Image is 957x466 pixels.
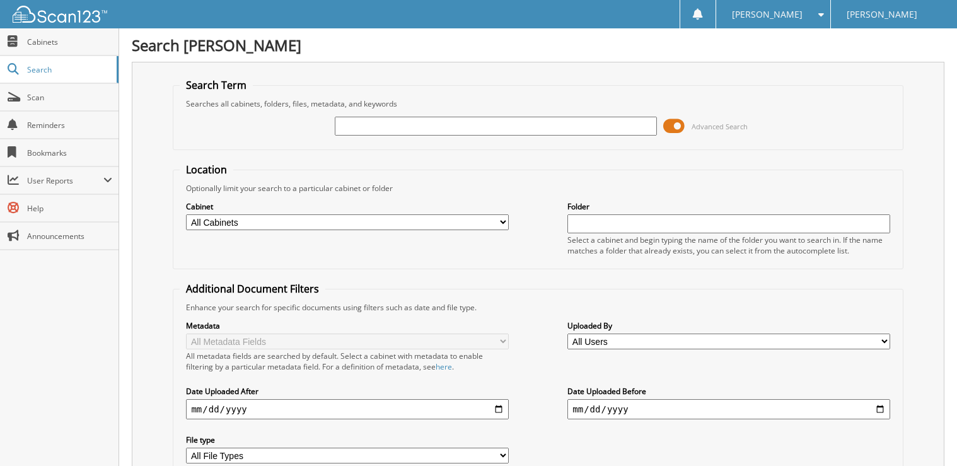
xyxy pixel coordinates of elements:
legend: Location [180,163,233,177]
div: Enhance your search for specific documents using filters such as date and file type. [180,302,896,313]
span: User Reports [27,175,103,186]
legend: Additional Document Filters [180,282,325,296]
img: scan123-logo-white.svg [13,6,107,23]
label: Date Uploaded After [186,386,508,397]
span: [PERSON_NAME] [847,11,917,18]
label: Uploaded By [567,320,890,331]
span: Scan [27,92,112,103]
div: Searches all cabinets, folders, files, metadata, and keywords [180,98,896,109]
span: Advanced Search [692,122,748,131]
div: Select a cabinet and begin typing the name of the folder you want to search in. If the name match... [567,235,890,256]
label: Cabinet [186,201,508,212]
input: end [567,399,890,419]
input: start [186,399,508,419]
label: Metadata [186,320,508,331]
div: All metadata fields are searched by default. Select a cabinet with metadata to enable filtering b... [186,351,508,372]
span: Help [27,203,112,214]
label: Folder [567,201,890,212]
div: Optionally limit your search to a particular cabinet or folder [180,183,896,194]
legend: Search Term [180,78,253,92]
span: Search [27,64,110,75]
label: File type [186,434,508,445]
span: Reminders [27,120,112,131]
span: [PERSON_NAME] [732,11,803,18]
span: Bookmarks [27,148,112,158]
a: here [436,361,452,372]
h1: Search [PERSON_NAME] [132,35,944,55]
span: Cabinets [27,37,112,47]
label: Date Uploaded Before [567,386,890,397]
span: Announcements [27,231,112,242]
